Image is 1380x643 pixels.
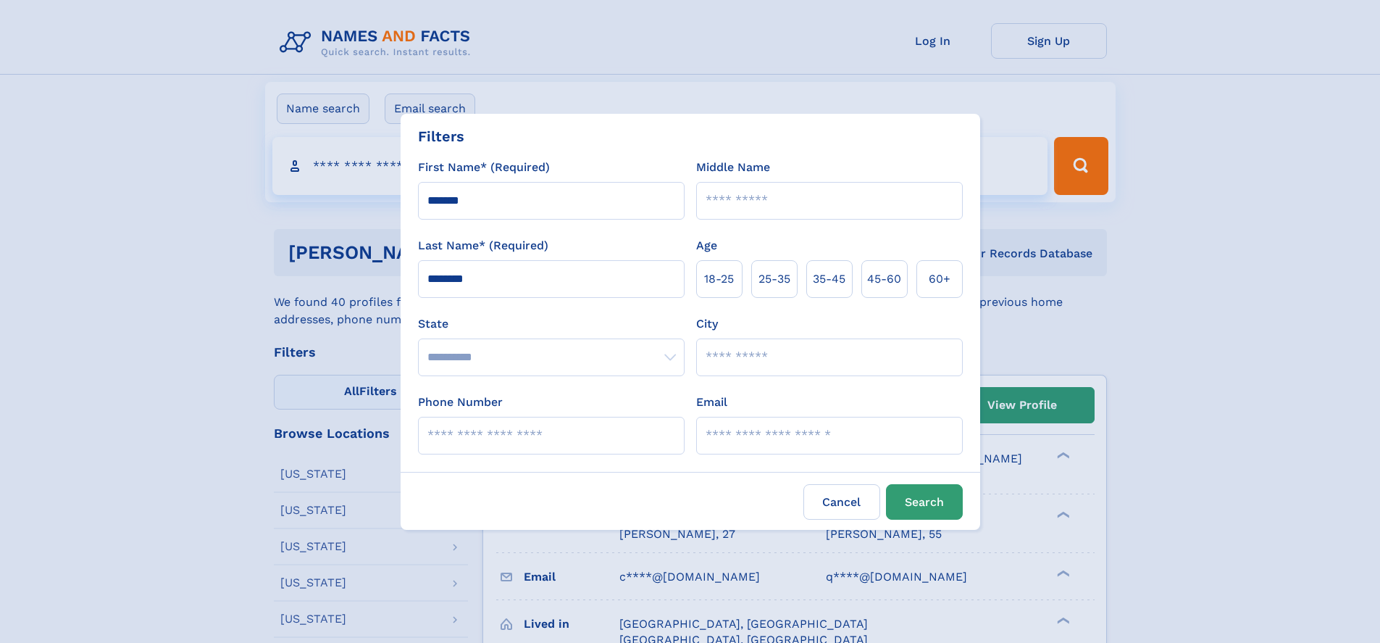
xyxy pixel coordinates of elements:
[418,159,550,176] label: First Name* (Required)
[418,125,464,147] div: Filters
[696,315,718,333] label: City
[418,394,503,411] label: Phone Number
[418,315,685,333] label: State
[696,394,727,411] label: Email
[758,270,790,288] span: 25‑35
[418,237,548,254] label: Last Name* (Required)
[867,270,901,288] span: 45‑60
[813,270,845,288] span: 35‑45
[696,159,770,176] label: Middle Name
[696,237,717,254] label: Age
[886,484,963,520] button: Search
[803,484,880,520] label: Cancel
[929,270,950,288] span: 60+
[704,270,734,288] span: 18‑25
